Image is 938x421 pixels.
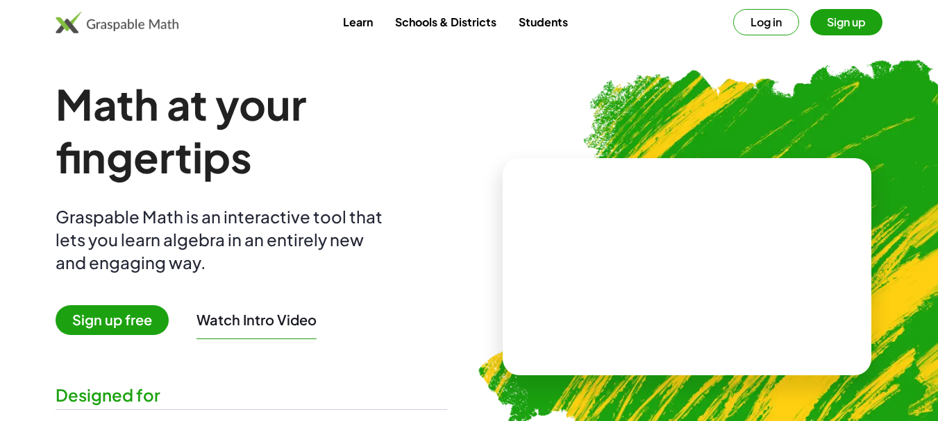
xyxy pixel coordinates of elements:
[384,9,508,35] a: Schools & Districts
[56,205,389,274] div: Graspable Math is an interactive tool that lets you learn algebra in an entirely new and engaging...
[733,9,799,35] button: Log in
[56,305,169,335] span: Sign up free
[810,9,882,35] button: Sign up
[508,9,579,35] a: Students
[583,214,791,318] video: What is this? This is dynamic math notation. Dynamic math notation plays a central role in how Gr...
[196,311,317,329] button: Watch Intro Video
[332,9,384,35] a: Learn
[56,78,447,183] h1: Math at your fingertips
[56,384,447,406] div: Designed for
